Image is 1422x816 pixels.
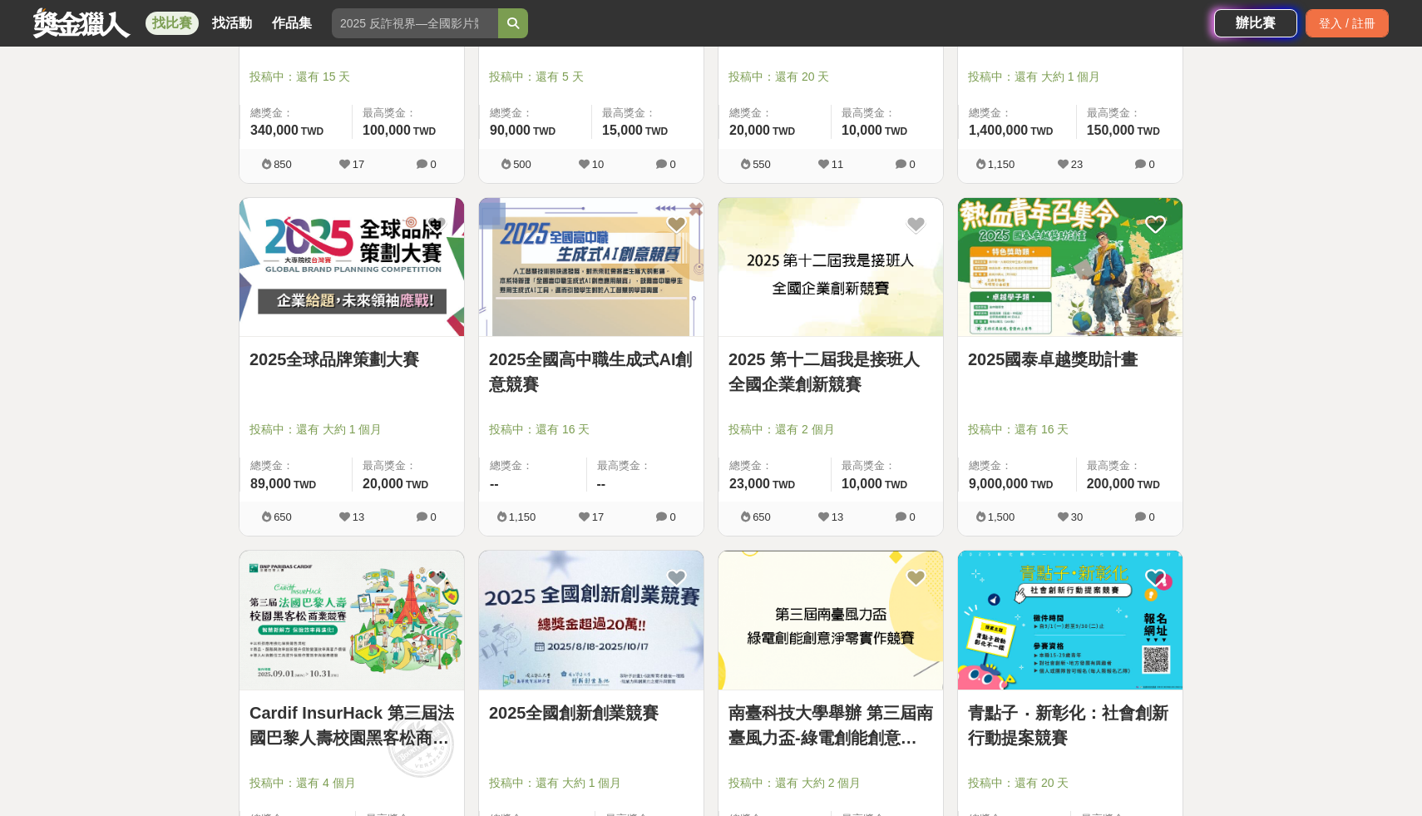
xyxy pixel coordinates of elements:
span: 總獎金： [729,457,821,474]
span: 23 [1071,158,1083,171]
span: 13 [832,511,843,523]
span: 500 [513,158,531,171]
span: 總獎金： [250,457,342,474]
span: 最高獎金： [597,457,694,474]
span: 23,000 [729,477,770,491]
span: TWD [294,479,316,491]
span: 1,150 [509,511,536,523]
span: 總獎金： [969,105,1066,121]
a: 2025全球品牌策劃大賽 [249,347,454,372]
span: TWD [413,126,436,137]
a: Cover Image [239,551,464,690]
span: 0 [1148,511,1154,523]
span: 20,000 [729,123,770,137]
a: 2025 第十二屆我是接班人全國企業創新競賽 [728,347,933,397]
span: 17 [592,511,604,523]
span: 1,400,000 [969,123,1028,137]
img: Cover Image [718,198,943,337]
span: 850 [274,158,292,171]
a: 2025國泰卓越獎助計畫 [968,347,1173,372]
a: 2025全國高中職生成式AI創意競賽 [489,347,694,397]
span: 0 [1148,158,1154,171]
span: 投稿中：還有 大約 2 個月 [728,774,933,792]
span: 0 [430,511,436,523]
a: 2025全國創新創業競賽 [489,700,694,725]
span: 17 [353,158,364,171]
span: TWD [301,126,323,137]
a: Cover Image [958,551,1183,690]
img: Cover Image [958,551,1183,690]
span: 最高獎金： [1087,457,1173,474]
span: 最高獎金： [1087,105,1173,121]
span: 20,000 [363,477,403,491]
span: 投稿中：還有 16 天 [968,421,1173,438]
span: 10 [592,158,604,171]
span: 投稿中：還有 16 天 [489,421,694,438]
span: 1,150 [988,158,1015,171]
span: 最高獎金： [602,105,694,121]
span: 投稿中：還有 2 個月 [728,421,933,438]
span: 最高獎金： [363,105,454,121]
span: 投稿中：還有 20 天 [728,68,933,86]
span: TWD [885,479,907,491]
a: 南臺科技大學舉辦 第三屆南臺風力盃-綠電創能創意淨零實作競賽 [728,700,933,750]
span: 0 [430,158,436,171]
span: 投稿中：還有 大約 1 個月 [249,421,454,438]
span: TWD [1138,479,1160,491]
a: Cover Image [239,198,464,338]
a: Cover Image [958,198,1183,338]
a: Cardif InsurHack 第三屆法國巴黎人壽校園黑客松商業競賽 [249,700,454,750]
span: TWD [773,126,795,137]
span: 650 [274,511,292,523]
span: 投稿中：還有 20 天 [968,774,1173,792]
span: -- [597,477,606,491]
img: Cover Image [479,551,704,690]
img: Cover Image [479,198,704,337]
span: TWD [406,479,428,491]
span: 總獎金： [729,105,821,121]
img: Cover Image [239,551,464,690]
span: 1,500 [988,511,1015,523]
span: TWD [1030,126,1053,137]
a: Cover Image [479,551,704,690]
span: 總獎金： [250,105,342,121]
a: 青點子 ‧ 新彰化：社會創新行動提案競賽 [968,700,1173,750]
span: 投稿中：還有 大約 1 個月 [489,774,694,792]
span: 90,000 [490,123,531,137]
span: 10,000 [842,123,882,137]
span: 最高獎金： [842,457,933,474]
span: 投稿中：還有 大約 1 個月 [968,68,1173,86]
img: Cover Image [958,198,1183,337]
span: 550 [753,158,771,171]
span: TWD [533,126,555,137]
a: 作品集 [265,12,318,35]
img: Cover Image [239,198,464,337]
span: 650 [753,511,771,523]
span: -- [490,477,499,491]
span: TWD [1030,479,1053,491]
span: 9,000,000 [969,477,1028,491]
span: 30 [1071,511,1083,523]
span: 投稿中：還有 15 天 [249,68,454,86]
span: 總獎金： [969,457,1066,474]
span: 投稿中：還有 5 天 [489,68,694,86]
span: 200,000 [1087,477,1135,491]
a: Cover Image [718,551,943,690]
span: 10,000 [842,477,882,491]
span: TWD [885,126,907,137]
a: Cover Image [718,198,943,338]
span: 總獎金： [490,105,581,121]
img: Cover Image [718,551,943,690]
span: 最高獎金： [842,105,933,121]
span: 15,000 [602,123,643,137]
a: 找活動 [205,12,259,35]
div: 登入 / 註冊 [1306,9,1389,37]
span: 89,000 [250,477,291,491]
a: 辦比賽 [1214,9,1297,37]
a: 找比賽 [146,12,199,35]
span: 總獎金： [490,457,576,474]
span: TWD [773,479,795,491]
span: 0 [909,511,915,523]
span: 100,000 [363,123,411,137]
